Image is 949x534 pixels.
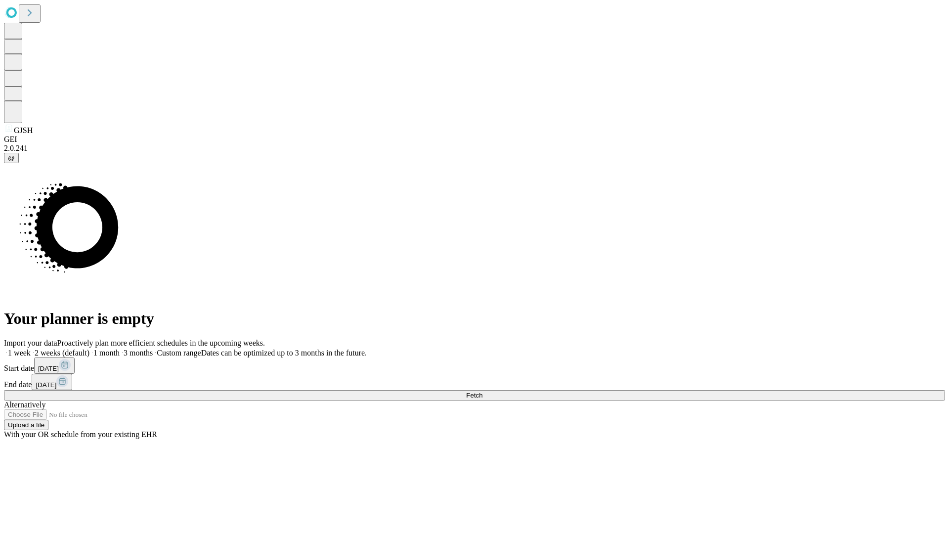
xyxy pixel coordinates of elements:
span: @ [8,154,15,162]
span: With your OR schedule from your existing EHR [4,430,157,439]
span: 3 months [124,349,153,357]
div: End date [4,374,945,390]
span: [DATE] [36,381,56,389]
span: 1 week [8,349,31,357]
div: Start date [4,357,945,374]
span: Custom range [157,349,201,357]
h1: Your planner is empty [4,310,945,328]
span: Dates can be optimized up to 3 months in the future. [201,349,367,357]
span: 2 weeks (default) [35,349,89,357]
button: Upload a file [4,420,48,430]
span: Fetch [466,392,482,399]
span: Import your data [4,339,57,347]
button: [DATE] [32,374,72,390]
span: Alternatively [4,400,45,409]
span: Proactively plan more efficient schedules in the upcoming weeks. [57,339,265,347]
div: GEI [4,135,945,144]
span: 1 month [93,349,120,357]
button: Fetch [4,390,945,400]
button: [DATE] [34,357,75,374]
span: [DATE] [38,365,59,372]
button: @ [4,153,19,163]
span: GJSH [14,126,33,134]
div: 2.0.241 [4,144,945,153]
